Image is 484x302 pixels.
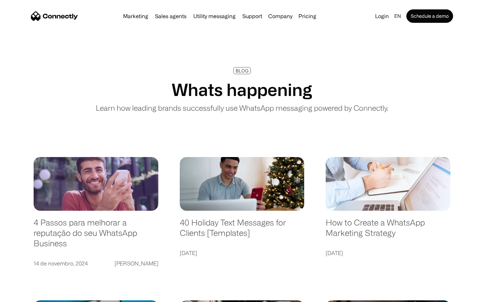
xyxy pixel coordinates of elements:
p: Learn how leading brands successfully use WhatsApp messaging powered by Connectly. [96,102,388,113]
a: Schedule a demo [406,9,453,23]
a: 4 Passos para melhorar a reputação do seu WhatsApp Business [34,217,158,255]
a: Sales agents [152,13,189,19]
a: Support [240,13,265,19]
ul: Language list [13,290,40,300]
div: BLOG [236,68,248,73]
a: Pricing [296,13,319,19]
a: How to Create a WhatsApp Marketing Strategy [326,217,450,245]
a: Marketing [120,13,151,19]
div: [PERSON_NAME] [115,259,158,268]
aside: Language selected: English [7,290,40,300]
div: en [394,11,401,21]
div: [DATE] [326,248,343,258]
a: 40 Holiday Text Messages for Clients [Templates] [180,217,305,245]
a: Login [372,11,392,21]
div: 14 de novembro, 2024 [34,259,88,268]
a: Utility messaging [191,13,238,19]
h1: Whats happening [172,80,312,100]
div: [DATE] [180,248,197,258]
div: Company [268,11,292,21]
